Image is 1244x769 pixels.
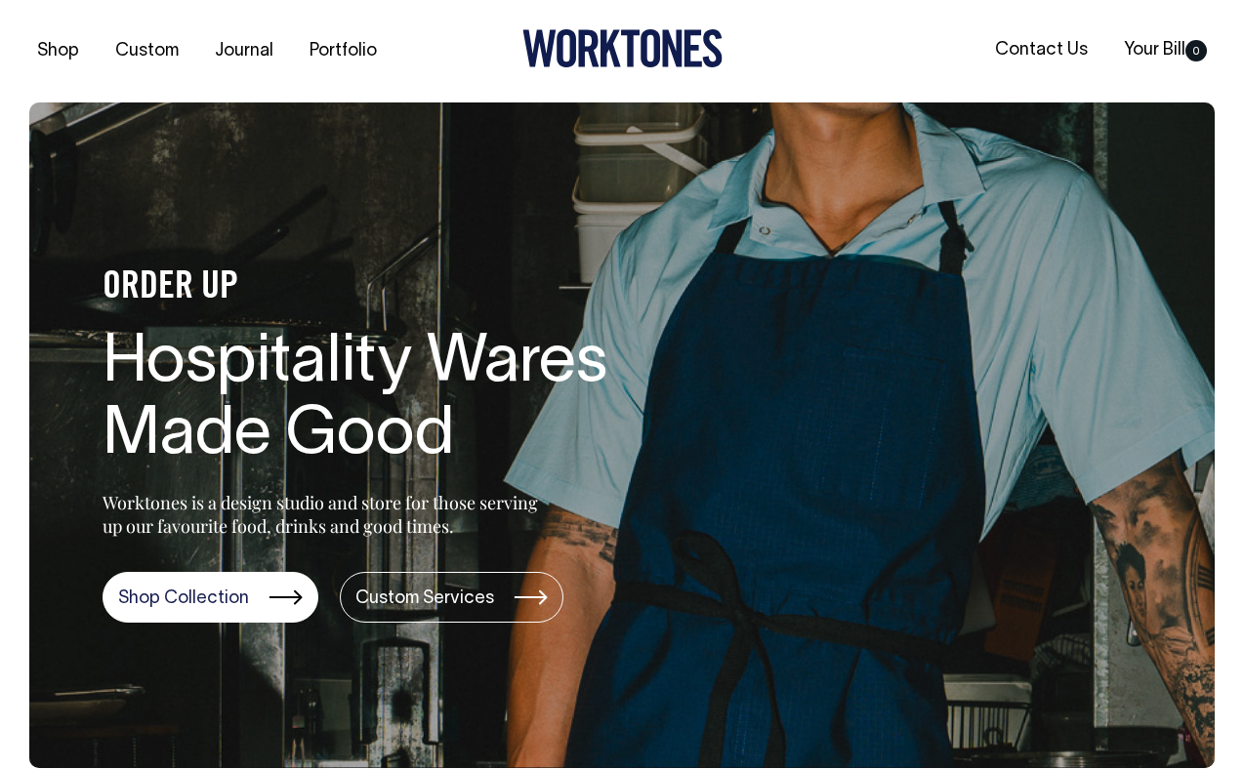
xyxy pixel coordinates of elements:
[1116,34,1215,66] a: Your Bill0
[103,491,547,538] p: Worktones is a design studio and store for those serving up our favourite food, drinks and good t...
[302,35,385,67] a: Portfolio
[340,572,563,623] a: Custom Services
[1185,40,1207,61] span: 0
[103,267,727,308] h4: ORDER UP
[103,572,318,623] a: Shop Collection
[103,328,727,474] h1: Hospitality Wares Made Good
[987,34,1096,66] a: Contact Us
[207,35,281,67] a: Journal
[29,35,87,67] a: Shop
[107,35,187,67] a: Custom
